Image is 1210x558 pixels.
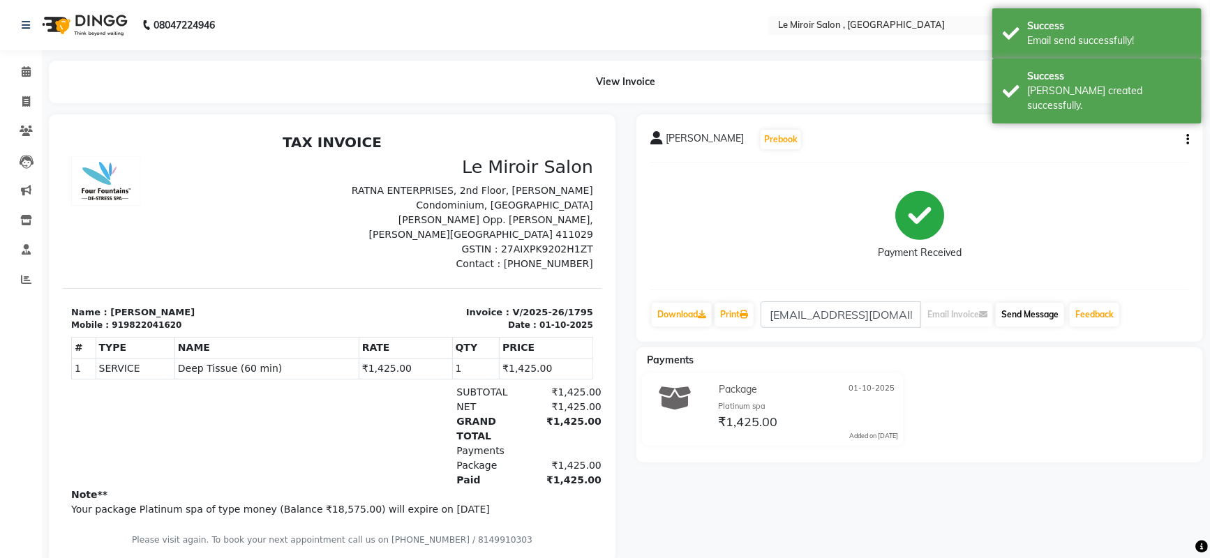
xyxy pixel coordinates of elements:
[1027,33,1191,48] div: Email send successfully!
[652,303,712,326] a: Download
[8,6,530,22] h2: TAX INVOICE
[36,6,131,45] img: logo
[154,6,215,45] b: 08047224946
[462,257,539,271] div: ₹1,425.00
[922,303,993,326] button: Email Invoice
[715,303,754,326] a: Print
[718,400,898,412] div: Platinum spa
[849,431,898,441] div: Added on [DATE]
[666,131,744,151] span: [PERSON_NAME]
[278,128,530,143] p: Contact : [PHONE_NUMBER]
[878,246,962,261] div: Payment Received
[462,345,539,359] div: ₹1,425.00
[385,315,462,330] div: Payments
[477,190,530,203] div: 01-10-2025
[718,414,777,433] span: ₹1,425.00
[445,190,474,203] div: Date :
[278,114,530,128] p: GSTIN : 27AIXPK9202H1ZT
[385,257,462,271] div: SUBTOTAL
[761,301,921,328] input: enter email
[437,209,530,230] th: PRICE
[394,331,434,342] span: Package
[385,271,462,286] div: NET
[278,177,530,191] p: Invoice : V/2025-26/1795
[389,209,437,230] th: QTY
[761,130,801,149] button: Prebook
[33,209,112,230] th: TYPE
[462,271,539,286] div: ₹1,425.00
[719,382,757,397] span: Package
[1070,303,1119,326] a: Feedback
[647,354,694,366] span: Payments
[8,374,530,389] p: Your package Platinum spa of type money (Balance ₹18,575.00) will expire on [DATE]
[8,405,530,418] p: Please visit again. To book your next appointment call us on [PHONE_NUMBER] / 8149910303
[1027,69,1191,84] div: Success
[389,230,437,251] td: 1
[33,230,112,251] td: SERVICE
[8,190,46,203] div: Mobile :
[462,286,539,315] div: ₹1,425.00
[112,209,296,230] th: NAME
[1027,19,1191,33] div: Success
[1027,84,1191,113] div: Bill created successfully.
[437,230,530,251] td: ₹1,425.00
[462,330,539,345] div: ₹1,425.00
[278,55,530,114] p: RATNA ENTERPRISES, 2nd Floor, [PERSON_NAME] Condominium, [GEOGRAPHIC_DATA][PERSON_NAME] Opp. [PER...
[9,209,33,230] th: #
[296,230,389,251] td: ₹1,425.00
[49,190,119,203] div: 919822041620
[385,286,462,315] div: GRAND TOTAL
[49,61,1203,103] div: View Invoice
[9,230,33,251] td: 1
[115,233,293,248] span: Deep Tissue (60 min)
[385,345,462,359] div: Paid
[849,382,895,397] span: 01-10-2025
[296,209,389,230] th: RATE
[8,177,261,191] p: Name : [PERSON_NAME]
[278,28,530,50] h3: Le Miroir Salon
[996,303,1064,326] button: Send Message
